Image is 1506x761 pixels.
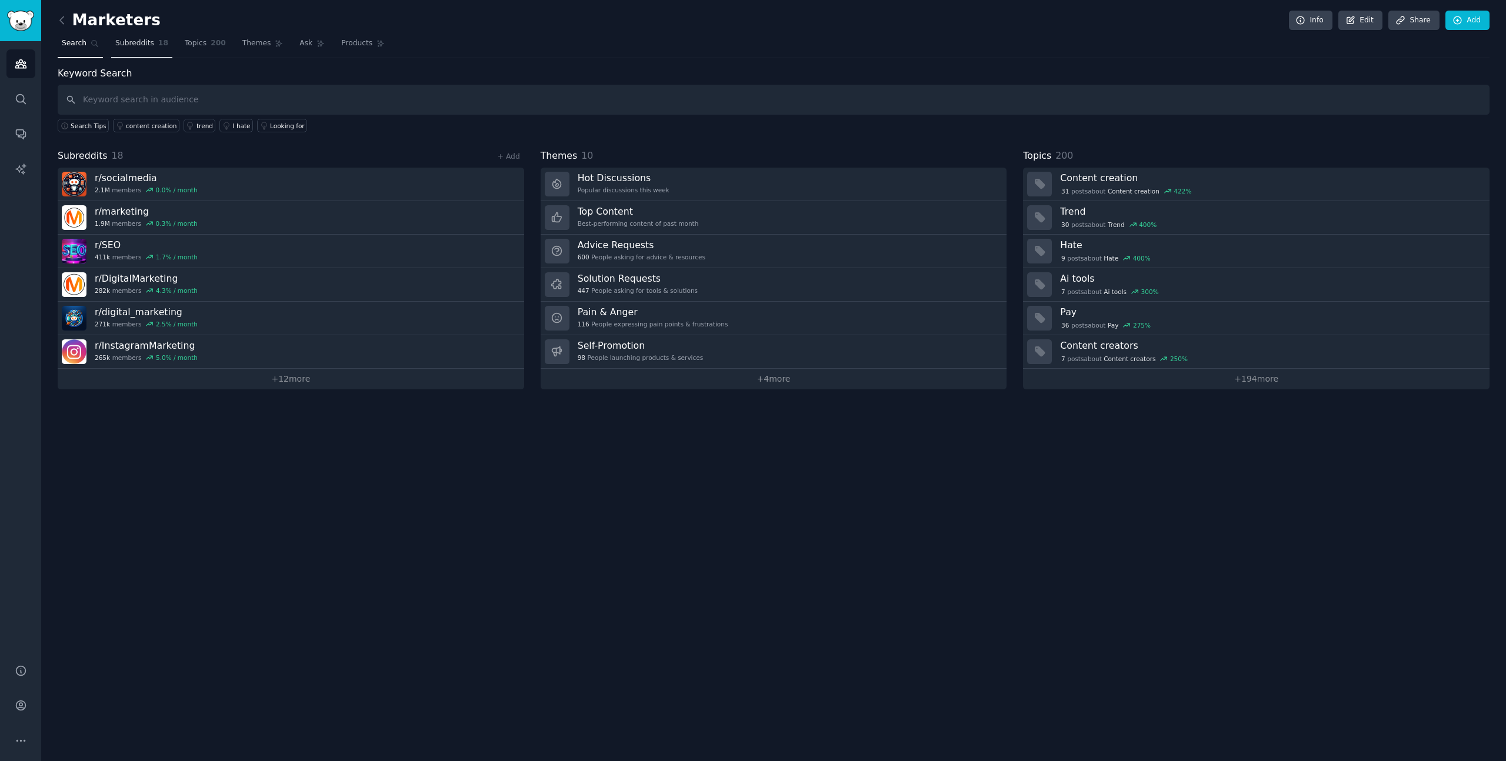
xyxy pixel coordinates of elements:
h3: Solution Requests [578,272,698,285]
span: 7 [1061,355,1065,363]
a: trend [184,119,215,132]
img: marketing [62,205,86,230]
h3: r/ marketing [95,205,198,218]
div: members [95,320,198,328]
div: 400 % [1139,221,1157,229]
div: I hate [232,122,250,130]
span: 200 [211,38,226,49]
span: 98 [578,353,585,362]
div: members [95,186,198,194]
a: Pain & Anger116People expressing pain points & frustrations [541,302,1007,335]
img: socialmedia [62,172,86,196]
span: Pay [1108,321,1119,329]
a: +4more [541,369,1007,389]
label: Keyword Search [58,68,132,79]
a: Trend30postsaboutTrend400% [1023,201,1490,235]
a: +194more [1023,369,1490,389]
span: Products [341,38,372,49]
h3: Self-Promotion [578,339,704,352]
span: 1.9M [95,219,110,228]
span: 9 [1061,254,1065,262]
span: Trend [1108,221,1125,229]
span: 18 [112,150,124,161]
div: 5.0 % / month [156,353,198,362]
a: r/marketing1.9Mmembers0.3% / month [58,201,524,235]
a: Topics200 [181,34,230,58]
div: 4.3 % / month [156,286,198,295]
div: Best-performing content of past month [578,219,699,228]
h3: Trend [1060,205,1481,218]
div: post s about [1060,286,1160,297]
div: post s about [1060,353,1188,364]
span: Hate [1104,254,1118,262]
span: Subreddits [115,38,154,49]
div: members [95,286,198,295]
h2: Marketers [58,11,161,30]
span: Subreddits [58,149,108,163]
h3: r/ InstagramMarketing [95,339,198,352]
div: Popular discussions this week [578,186,669,194]
a: r/socialmedia2.1Mmembers0.0% / month [58,168,524,201]
div: 300 % [1141,288,1159,296]
div: members [95,219,198,228]
a: Ask [295,34,329,58]
a: r/InstagramMarketing265kmembers5.0% / month [58,335,524,369]
span: 265k [95,353,110,362]
span: Search [62,38,86,49]
div: 0.3 % / month [156,219,198,228]
span: Topics [1023,149,1051,163]
a: + Add [498,152,520,161]
div: 400 % [1133,254,1151,262]
h3: Hate [1060,239,1481,251]
span: Ask [299,38,312,49]
div: content creation [126,122,176,130]
h3: r/ DigitalMarketing [95,272,198,285]
div: post s about [1060,219,1158,230]
a: Self-Promotion98People launching products & services [541,335,1007,369]
a: Looking for [257,119,307,132]
div: 422 % [1174,187,1191,195]
a: Search [58,34,103,58]
input: Keyword search in audience [58,85,1490,115]
a: +12more [58,369,524,389]
div: 275 % [1133,321,1151,329]
div: members [95,353,198,362]
span: 116 [578,320,589,328]
a: I hate [219,119,253,132]
span: Ai tools [1104,288,1127,296]
a: Advice Requests600People asking for advice & resources [541,235,1007,268]
span: 2.1M [95,186,110,194]
span: Topics [185,38,206,49]
h3: Top Content [578,205,699,218]
div: post s about [1060,253,1151,263]
span: 10 [581,150,593,161]
a: Info [1289,11,1332,31]
a: Content creation31postsaboutContent creation422% [1023,168,1490,201]
div: 2.5 % / month [156,320,198,328]
a: Subreddits18 [111,34,172,58]
a: Share [1388,11,1439,31]
a: Add [1445,11,1490,31]
img: SEO [62,239,86,263]
h3: Ai tools [1060,272,1481,285]
img: GummySearch logo [7,11,34,31]
span: Content creators [1104,355,1155,363]
a: r/SEO411kmembers1.7% / month [58,235,524,268]
span: Search Tips [71,122,106,130]
span: 600 [578,253,589,261]
a: Content creators7postsaboutContent creators250% [1023,335,1490,369]
a: Edit [1338,11,1382,31]
div: post s about [1060,186,1192,196]
h3: Content creators [1060,339,1481,352]
h3: r/ socialmedia [95,172,198,184]
span: 411k [95,253,110,261]
a: Ai tools7postsaboutAi tools300% [1023,268,1490,302]
span: 18 [158,38,168,49]
div: Looking for [270,122,305,130]
h3: Pay [1060,306,1481,318]
h3: r/ digital_marketing [95,306,198,318]
div: People expressing pain points & frustrations [578,320,728,328]
span: 282k [95,286,110,295]
span: 31 [1061,187,1069,195]
h3: Advice Requests [578,239,705,251]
